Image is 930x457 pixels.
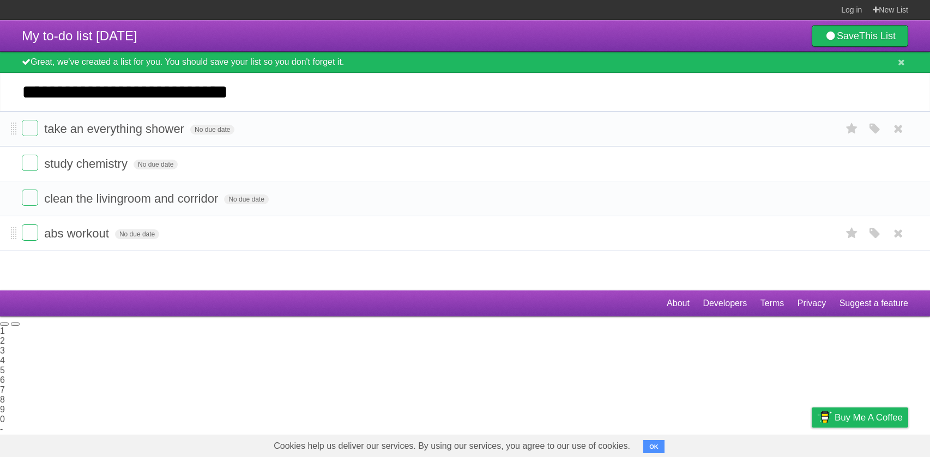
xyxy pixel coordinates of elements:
span: clean the livingroom and corridor [44,192,221,205]
a: About [667,293,690,314]
span: No due date [134,160,178,169]
label: Star task [842,120,862,138]
span: My to-do list [DATE] [22,28,137,43]
a: Suggest a feature [840,293,908,314]
label: Done [22,155,38,171]
b: This List [859,31,896,41]
span: take an everything shower [44,122,187,136]
span: Buy me a coffee [835,408,903,427]
span: No due date [224,194,268,204]
a: Buy me a coffee [812,407,908,428]
span: No due date [115,229,159,239]
span: study chemistry [44,157,130,170]
span: No due date [190,125,234,135]
a: SaveThis List [812,25,908,47]
button: OK [643,440,665,453]
label: Done [22,224,38,241]
a: Developers [703,293,747,314]
a: Privacy [798,293,826,314]
label: Star task [842,224,862,242]
img: Buy me a coffee [817,408,832,426]
label: Done [22,190,38,206]
a: Terms [760,293,784,314]
span: abs workout [44,227,112,240]
label: Done [22,120,38,136]
span: Cookies help us deliver our services. By using our services, you agree to our use of cookies. [263,435,641,457]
